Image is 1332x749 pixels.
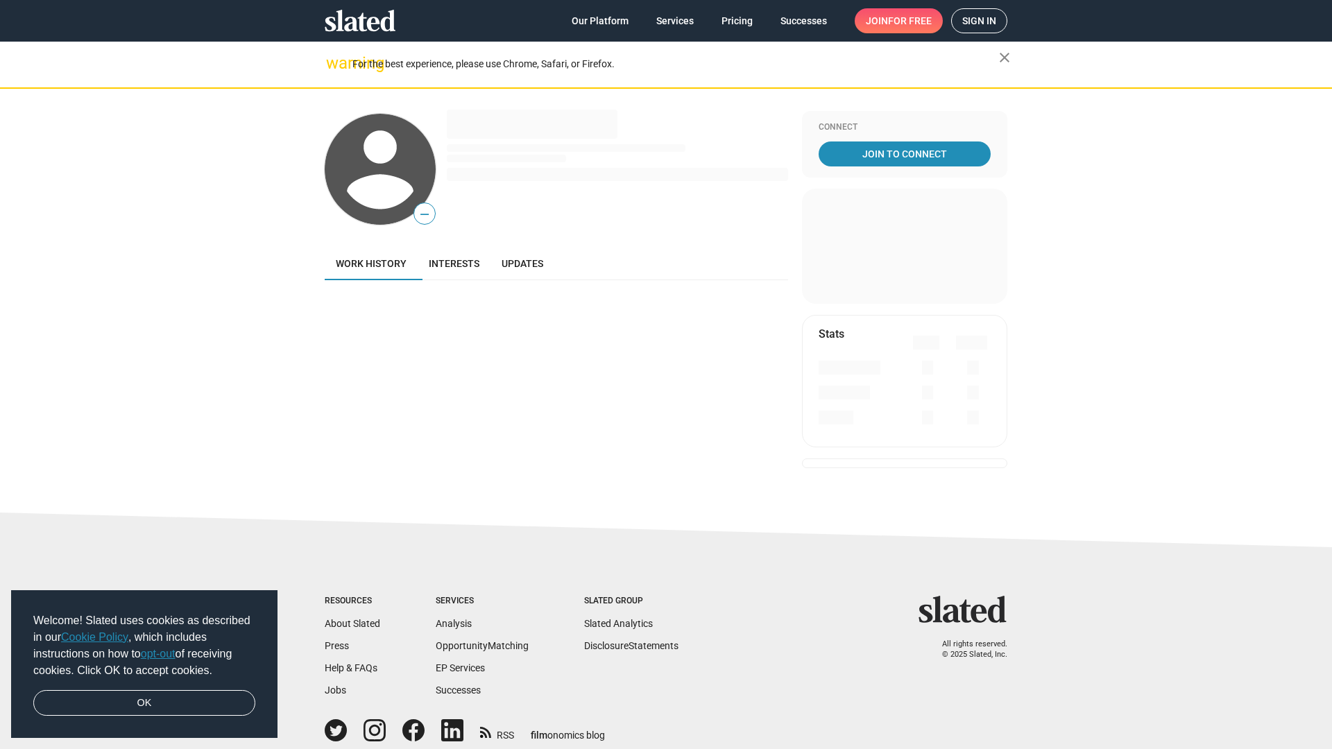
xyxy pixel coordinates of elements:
[821,141,988,166] span: Join To Connect
[336,258,407,269] span: Work history
[436,685,481,696] a: Successes
[584,618,653,629] a: Slated Analytics
[436,596,529,607] div: Services
[325,662,377,673] a: Help & FAQs
[11,590,277,739] div: cookieconsent
[531,730,547,741] span: film
[326,55,343,71] mat-icon: warning
[325,596,380,607] div: Resources
[33,612,255,679] span: Welcome! Slated uses cookies as described in our , which includes instructions on how to of recei...
[866,8,932,33] span: Join
[436,618,472,629] a: Analysis
[572,8,629,33] span: Our Platform
[490,247,554,280] a: Updates
[418,247,490,280] a: Interests
[710,8,764,33] a: Pricing
[436,662,485,673] a: EP Services
[325,640,349,651] a: Press
[325,685,346,696] a: Jobs
[502,258,543,269] span: Updates
[61,631,128,643] a: Cookie Policy
[414,205,435,223] span: —
[819,122,991,133] div: Connect
[951,8,1007,33] a: Sign in
[561,8,640,33] a: Our Platform
[352,55,999,74] div: For the best experience, please use Chrome, Safari, or Firefox.
[645,8,705,33] a: Services
[656,8,694,33] span: Services
[584,640,678,651] a: DisclosureStatements
[721,8,753,33] span: Pricing
[325,618,380,629] a: About Slated
[819,327,844,341] mat-card-title: Stats
[141,648,176,660] a: opt-out
[996,49,1013,66] mat-icon: close
[429,258,479,269] span: Interests
[888,8,932,33] span: for free
[855,8,943,33] a: Joinfor free
[480,721,514,742] a: RSS
[531,718,605,742] a: filmonomics blog
[928,639,1007,660] p: All rights reserved. © 2025 Slated, Inc.
[584,596,678,607] div: Slated Group
[819,141,991,166] a: Join To Connect
[780,8,827,33] span: Successes
[962,9,996,33] span: Sign in
[436,640,529,651] a: OpportunityMatching
[33,690,255,716] a: dismiss cookie message
[769,8,838,33] a: Successes
[325,247,418,280] a: Work history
